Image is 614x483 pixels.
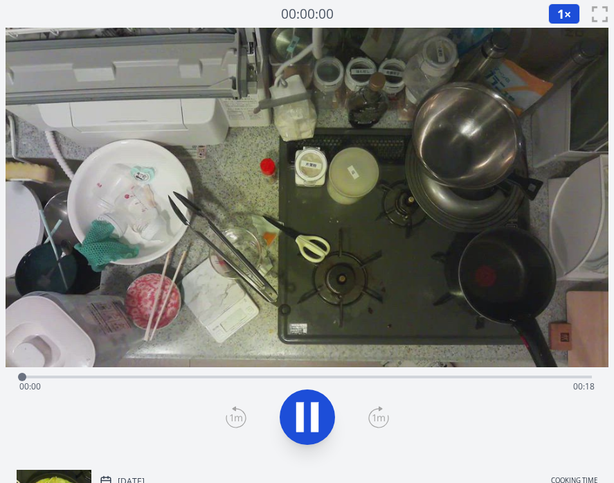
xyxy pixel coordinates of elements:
button: 1× [548,3,580,24]
span: 00:18 [573,380,595,392]
span: 1 [557,6,564,22]
a: 00:00:00 [281,4,334,24]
